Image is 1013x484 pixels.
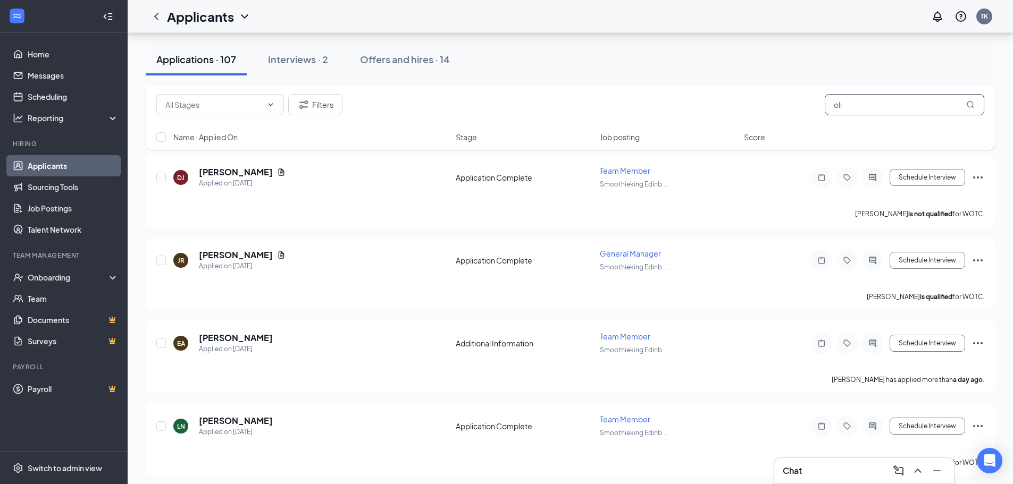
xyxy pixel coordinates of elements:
div: Additional Information [456,338,593,349]
input: Search in applications [825,94,984,115]
svg: Minimize [931,464,943,477]
svg: Settings [13,463,23,473]
svg: Note [815,339,828,347]
a: Scheduling [28,86,119,107]
p: [PERSON_NAME] for WOTC. [855,209,984,218]
svg: ComposeMessage [892,464,905,477]
h5: [PERSON_NAME] [199,415,273,427]
b: is not qualified [908,210,952,218]
div: Interviews · 2 [268,53,328,66]
div: Reporting [28,113,119,123]
div: Team Management [13,251,116,260]
svg: MagnifyingGlass [966,100,975,109]
p: [PERSON_NAME] has applied more than . [832,375,984,384]
svg: Note [815,173,828,182]
div: Applied on [DATE] [199,178,286,189]
div: LN [177,422,185,431]
h5: [PERSON_NAME] [199,249,273,261]
svg: ChevronUp [911,464,924,477]
a: SurveysCrown [28,330,119,352]
div: Application Complete [456,172,593,183]
div: TK [981,12,988,21]
div: Application Complete [456,255,593,266]
h5: [PERSON_NAME] [199,332,273,344]
a: Sourcing Tools [28,176,119,198]
button: Schedule Interview [890,252,965,269]
span: Stage [456,132,477,142]
h5: [PERSON_NAME] [199,166,273,178]
svg: Notifications [931,10,944,23]
svg: UserCheck [13,272,23,283]
a: Job Postings [28,198,119,219]
span: Job posting [600,132,640,142]
div: Offers and hires · 14 [360,53,450,66]
span: Team Member [600,414,650,424]
b: a day ago [953,376,983,384]
div: Applied on [DATE] [199,427,273,437]
svg: ActiveChat [866,339,879,347]
span: Team Member [600,332,650,341]
a: Team [28,288,119,309]
input: All Stages [165,99,262,111]
button: Minimize [928,462,945,479]
a: PayrollCrown [28,378,119,400]
button: Schedule Interview [890,335,965,352]
div: Payroll [13,362,116,371]
span: Smoothieking Edinb ... [600,263,668,271]
svg: Ellipses [972,420,984,432]
svg: Tag [841,339,853,347]
span: Name · Applied On [173,132,238,142]
button: ComposeMessage [890,462,907,479]
svg: ChevronDown [266,100,275,109]
span: Smoothieking Edinb ... [600,346,668,354]
span: General Manager [600,249,661,258]
button: ChevronUp [909,462,926,479]
svg: Filter [297,98,310,111]
div: Onboarding [28,272,110,283]
h1: Applicants [167,7,234,26]
svg: Note [815,422,828,430]
svg: Analysis [13,113,23,123]
a: Home [28,44,119,65]
svg: Ellipses [972,337,984,350]
div: Applications · 107 [156,53,236,66]
div: JR [178,256,185,265]
b: is qualified [920,293,952,301]
svg: ChevronLeft [150,10,163,23]
svg: ActiveChat [866,422,879,430]
svg: WorkstreamLogo [12,11,22,21]
svg: Tag [841,256,853,265]
button: Schedule Interview [890,169,965,186]
span: Smoothieking Edinb ... [600,180,668,188]
div: Open Intercom Messenger [977,448,1002,473]
span: Team Member [600,166,650,175]
button: Schedule Interview [890,418,965,435]
svg: Note [815,256,828,265]
span: Score [744,132,765,142]
svg: QuestionInfo [955,10,967,23]
svg: Document [277,251,286,259]
a: DocumentsCrown [28,309,119,330]
div: Application Complete [456,421,593,431]
p: [PERSON_NAME] for WOTC. [867,292,984,301]
div: DJ [177,173,185,182]
svg: Document [277,168,286,176]
svg: ActiveChat [866,173,879,182]
a: Applicants [28,155,119,176]
svg: ActiveChat [866,256,879,265]
div: Switch to admin view [28,463,102,473]
svg: Ellipses [972,171,984,184]
h3: Chat [783,465,802,477]
div: Applied on [DATE] [199,344,273,354]
a: Messages [28,65,119,86]
span: Smoothieking Edinb ... [600,429,668,437]
svg: Tag [841,173,853,182]
div: EA [177,339,185,348]
svg: Collapse [103,11,113,22]
svg: Ellipses [972,254,984,267]
button: Filter Filters [288,94,342,115]
svg: ChevronDown [238,10,251,23]
a: Talent Network [28,219,119,240]
div: Applied on [DATE] [199,261,286,271]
